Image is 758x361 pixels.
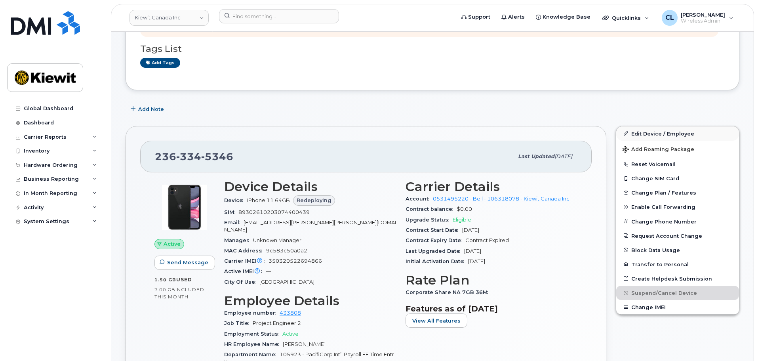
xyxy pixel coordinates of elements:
[224,351,280,357] span: Department Name
[464,248,481,254] span: [DATE]
[176,151,201,162] span: 334
[155,151,233,162] span: 236
[468,258,485,264] span: [DATE]
[224,197,247,203] span: Device
[259,279,314,285] span: [GEOGRAPHIC_DATA]
[465,237,509,243] span: Contract Expired
[453,217,471,223] span: Eligible
[238,209,310,215] span: 89302610203074400439
[616,243,739,257] button: Block Data Usage
[616,257,739,271] button: Transfer to Personal
[616,286,739,300] button: Suspend/Cancel Device
[224,310,280,316] span: Employee number
[201,151,233,162] span: 5346
[126,102,171,117] button: Add Note
[164,240,181,248] span: Active
[406,273,577,287] h3: Rate Plan
[616,300,739,314] button: Change IMEI
[462,227,479,233] span: [DATE]
[518,153,554,159] span: Last updated
[140,44,725,54] h3: Tags List
[224,180,396,194] h3: Device Details
[631,290,697,296] span: Suspend/Cancel Device
[266,268,271,274] span: —
[282,331,299,337] span: Active
[406,258,468,264] span: Initial Activation Date
[253,237,301,243] span: Unknown Manager
[406,196,433,202] span: Account
[616,157,739,171] button: Reset Voicemail
[297,197,331,204] span: Redeploying
[224,220,396,233] span: [EMAIL_ADDRESS][PERSON_NAME][PERSON_NAME][DOMAIN_NAME]
[665,13,674,23] span: CL
[530,9,596,25] a: Knowledge Base
[623,146,694,154] span: Add Roaming Package
[616,171,739,185] button: Change SIM Card
[412,317,461,325] span: View All Features
[406,289,492,295] span: Corporate Share NA 7GB 36M
[130,10,209,26] a: Kiewit Canada Inc
[140,58,180,68] a: Add tags
[406,248,464,254] span: Last Upgraded Date
[656,10,739,26] div: Christopher Le
[266,248,307,254] span: 9c583c50a0a2
[406,237,465,243] span: Contract Expiry Date
[154,256,215,270] button: Send Message
[224,294,396,308] h3: Employee Details
[406,180,577,194] h3: Carrier Details
[406,313,467,328] button: View All Features
[406,227,462,233] span: Contract Start Date
[219,9,339,23] input: Find something...
[224,320,253,326] span: Job Title
[224,341,283,347] span: HR Employee Name
[508,13,525,21] span: Alerts
[269,258,322,264] span: 350320522694866
[161,183,208,231] img: iPhone_11.jpg
[616,214,739,229] button: Change Phone Number
[224,237,253,243] span: Manager
[724,327,752,355] iframe: Messenger Launcher
[224,268,266,274] span: Active IMEI
[224,279,259,285] span: City Of Use
[616,141,739,157] button: Add Roaming Package
[406,304,577,313] h3: Features as of [DATE]
[456,9,496,25] a: Support
[681,11,725,18] span: [PERSON_NAME]
[224,248,266,254] span: MAC Address
[247,197,290,203] span: iPhone 11 64GB
[280,310,301,316] a: 433808
[224,209,238,215] span: SIM
[224,331,282,337] span: Employment Status
[616,271,739,286] a: Create Helpdesk Submission
[283,341,326,347] span: [PERSON_NAME]
[616,200,739,214] button: Enable Call Forwarding
[681,18,725,24] span: Wireless Admin
[433,196,569,202] a: 0531495220 - Bell - 106318078 - Kiewit Canada Inc
[597,10,655,26] div: Quicklinks
[496,9,530,25] a: Alerts
[224,220,244,225] span: Email
[631,190,696,196] span: Change Plan / Features
[154,287,175,292] span: 7.00 GB
[457,206,472,212] span: $0.00
[167,259,208,266] span: Send Message
[176,277,192,283] span: used
[154,287,204,300] span: included this month
[543,13,590,21] span: Knowledge Base
[406,206,457,212] span: Contract balance
[253,320,301,326] span: Project Engineer 2
[616,229,739,243] button: Request Account Change
[616,126,739,141] a: Edit Device / Employee
[612,15,641,21] span: Quicklinks
[154,277,176,283] span: 1.50 GB
[616,185,739,200] button: Change Plan / Features
[468,13,490,21] span: Support
[406,217,453,223] span: Upgrade Status
[138,105,164,113] span: Add Note
[631,204,695,210] span: Enable Call Forwarding
[224,258,269,264] span: Carrier IMEI
[554,153,572,159] span: [DATE]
